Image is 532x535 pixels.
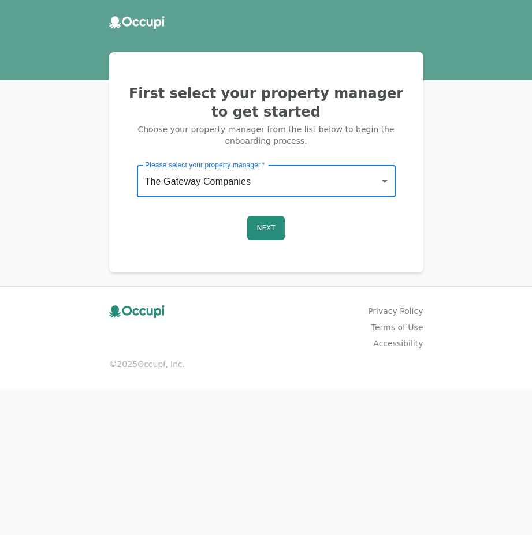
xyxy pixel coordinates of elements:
a: Privacy Policy [368,305,423,317]
small: © 2025 Occupi, Inc. [109,358,423,370]
button: Next [247,216,285,240]
a: Accessibility [373,338,423,349]
a: Terms of Use [371,321,423,333]
p: Choose your property manager from the list below to begin the onboarding process. [123,124,410,147]
h2: First select your property manager to get started [123,84,410,121]
div: The Gateway Companies [137,165,396,197]
label: Please select your property manager [145,160,265,170]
